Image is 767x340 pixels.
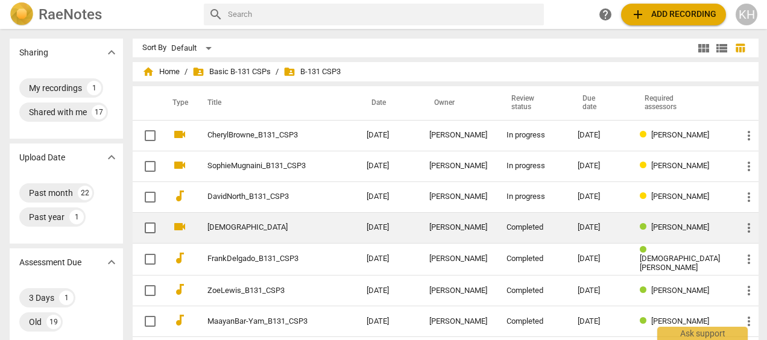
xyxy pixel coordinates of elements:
div: Completed [507,223,558,232]
span: audiotrack [172,251,187,265]
span: [PERSON_NAME] [651,286,709,295]
a: MaayanBar-Yam_B131_CSP3 [207,317,323,326]
div: [PERSON_NAME] [429,286,487,295]
span: home [142,66,154,78]
span: search [209,7,223,22]
img: Logo [10,2,34,27]
button: Show more [103,43,121,61]
div: Completed [507,317,558,326]
span: expand_more [104,45,119,60]
div: [DATE] [578,223,620,232]
span: expand_more [104,255,119,269]
span: Review status: completed [640,222,651,231]
button: Table view [731,39,749,57]
td: [DATE] [357,120,420,151]
td: [DATE] [357,151,420,181]
span: [PERSON_NAME] [651,161,709,170]
span: more_vert [742,283,756,298]
div: 3 Days [29,292,54,304]
th: Review status [497,86,568,120]
span: more_vert [742,314,756,329]
span: Home [142,66,180,78]
span: table_chart [734,42,746,54]
span: B-131 CSP3 [283,66,341,78]
div: Past month [29,187,73,199]
input: Search [228,5,539,24]
button: KH [736,4,757,25]
span: videocam [172,219,187,234]
div: [PERSON_NAME] [429,192,487,201]
span: more_vert [742,221,756,235]
a: DavidNorth_B131_CSP3 [207,192,323,201]
div: Past year [29,211,65,223]
span: Add recording [631,7,716,22]
a: CherylBrowne_B131_CSP3 [207,131,323,140]
div: [PERSON_NAME] [429,131,487,140]
a: ZoeLewis_B131_CSP3 [207,286,323,295]
div: [PERSON_NAME] [429,254,487,263]
div: 1 [87,81,101,95]
th: Title [193,86,357,120]
div: [PERSON_NAME] [429,162,487,171]
span: audiotrack [172,282,187,297]
span: expand_more [104,150,119,165]
span: Review status: in progress [640,192,651,201]
div: In progress [507,192,558,201]
div: 22 [78,186,92,200]
div: Default [171,39,216,58]
th: Owner [420,86,497,120]
span: audiotrack [172,313,187,327]
td: [DATE] [357,212,420,243]
td: [DATE] [357,181,420,212]
th: Required assessors [630,86,732,120]
button: Show more [103,253,121,271]
span: more_vert [742,252,756,266]
span: Review status: completed [640,245,651,254]
div: [PERSON_NAME] [429,223,487,232]
div: In progress [507,162,558,171]
button: List view [713,39,731,57]
div: Sort By [142,43,166,52]
button: Upload [621,4,726,25]
th: Due date [568,86,630,120]
span: / [185,68,188,77]
div: [DATE] [578,254,620,263]
div: My recordings [29,82,82,94]
p: Assessment Due [19,256,81,269]
span: / [276,68,279,77]
span: [PERSON_NAME] [651,192,709,201]
div: 1 [59,291,74,305]
span: Review status: completed [640,316,651,326]
td: [DATE] [357,243,420,275]
div: Old [29,316,42,328]
span: videocam [172,127,187,142]
p: Sharing [19,46,48,59]
div: Completed [507,286,558,295]
span: Review status: in progress [640,161,651,170]
div: [DATE] [578,192,620,201]
span: [PERSON_NAME] [651,316,709,326]
th: Date [357,86,420,120]
span: [PERSON_NAME] [651,130,709,139]
td: [DATE] [357,275,420,306]
span: more_vert [742,190,756,204]
span: audiotrack [172,189,187,203]
a: SophieMugnaini_B131_CSP3 [207,162,323,171]
div: [DATE] [578,162,620,171]
span: more_vert [742,128,756,143]
span: view_list [715,41,729,55]
div: Ask support [657,327,748,340]
div: 19 [46,315,61,329]
span: add [631,7,645,22]
span: [DEMOGRAPHIC_DATA][PERSON_NAME] [640,254,720,272]
a: [DEMOGRAPHIC_DATA] [207,223,323,232]
span: folder_shared [283,66,295,78]
button: Tile view [695,39,713,57]
div: [DATE] [578,131,620,140]
div: In progress [507,131,558,140]
button: Show more [103,148,121,166]
span: help [598,7,613,22]
td: [DATE] [357,306,420,337]
span: videocam [172,158,187,172]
